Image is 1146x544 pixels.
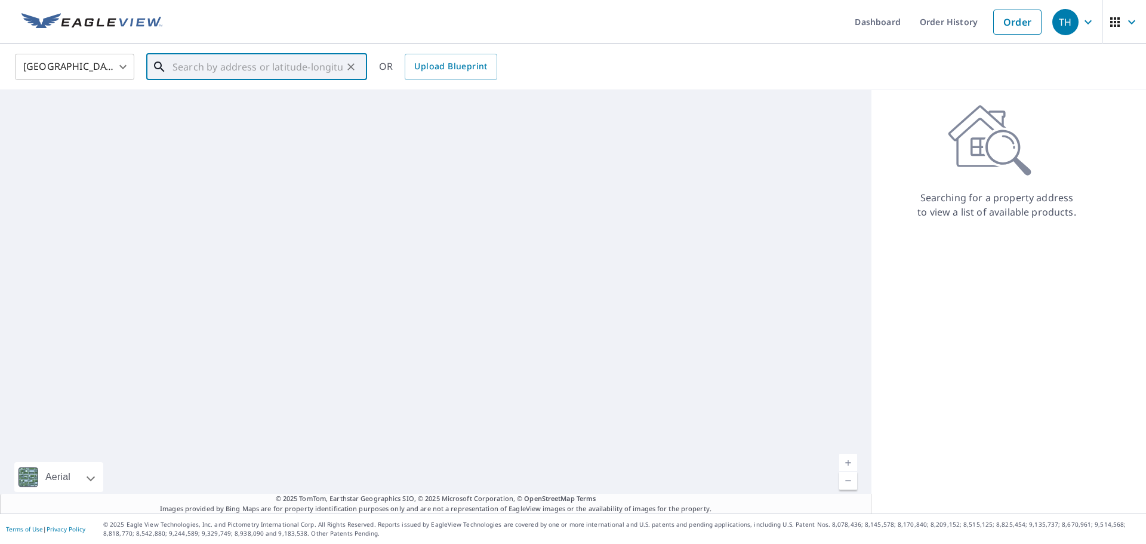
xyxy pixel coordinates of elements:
[103,520,1140,538] p: © 2025 Eagle View Technologies, Inc. and Pictometry International Corp. All Rights Reserved. Repo...
[21,13,162,31] img: EV Logo
[917,190,1077,219] p: Searching for a property address to view a list of available products.
[379,54,497,80] div: OR
[14,462,103,492] div: Aerial
[172,50,343,84] input: Search by address or latitude-longitude
[47,525,85,533] a: Privacy Policy
[405,54,497,80] a: Upload Blueprint
[6,525,43,533] a: Terms of Use
[414,59,487,74] span: Upload Blueprint
[343,59,359,75] button: Clear
[839,454,857,472] a: Current Level 5, Zoom In
[6,525,85,533] p: |
[524,494,574,503] a: OpenStreetMap
[15,50,134,84] div: [GEOGRAPHIC_DATA]
[993,10,1042,35] a: Order
[839,472,857,490] a: Current Level 5, Zoom Out
[577,494,596,503] a: Terms
[1052,9,1079,35] div: TH
[276,494,596,504] span: © 2025 TomTom, Earthstar Geographics SIO, © 2025 Microsoft Corporation, ©
[42,462,74,492] div: Aerial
